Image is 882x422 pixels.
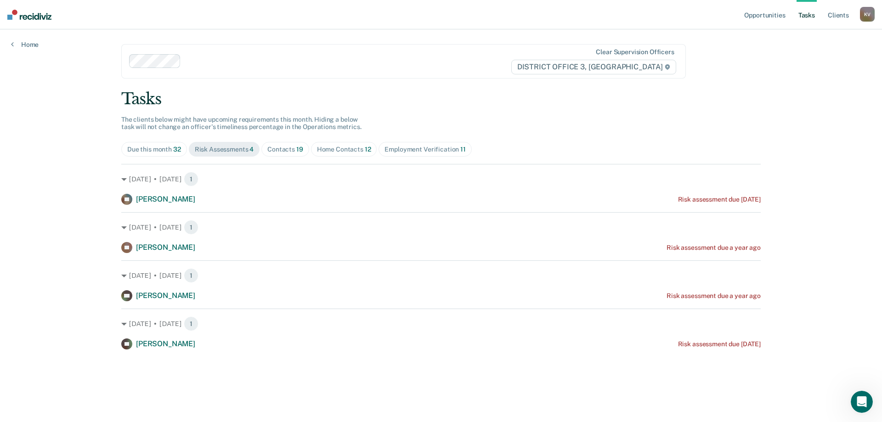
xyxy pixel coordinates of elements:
div: [DATE] • [DATE] 1 [121,220,761,235]
img: Recidiviz [7,10,51,20]
span: 1 [184,172,198,186]
span: [PERSON_NAME] [136,339,195,348]
span: 32 [173,146,181,153]
div: Risk Assessments [195,146,254,153]
div: Home Contacts [317,146,371,153]
span: [PERSON_NAME] [136,291,195,300]
button: KV [860,7,875,22]
div: Risk assessment due [DATE] [678,196,761,203]
span: The clients below might have upcoming requirements this month. Hiding a below task will not chang... [121,116,362,131]
iframe: Intercom live chat [851,391,873,413]
div: Risk assessment due [DATE] [678,340,761,348]
div: K V [860,7,875,22]
span: 1 [184,268,198,283]
div: Contacts [267,146,303,153]
div: Clear supervision officers [596,48,674,56]
span: DISTRICT OFFICE 3, [GEOGRAPHIC_DATA] [511,60,676,74]
span: 1 [184,220,198,235]
div: Employment Verification [384,146,465,153]
span: [PERSON_NAME] [136,243,195,252]
span: 1 [184,316,198,331]
div: Risk assessment due a year ago [667,292,761,300]
span: 11 [460,146,466,153]
div: Tasks [121,90,761,108]
div: Due this month [127,146,181,153]
span: 19 [296,146,303,153]
div: [DATE] • [DATE] 1 [121,316,761,331]
div: [DATE] • [DATE] 1 [121,172,761,186]
a: Home [11,40,39,49]
span: 12 [365,146,371,153]
div: [DATE] • [DATE] 1 [121,268,761,283]
span: 4 [249,146,254,153]
span: [PERSON_NAME] [136,195,195,203]
div: Risk assessment due a year ago [667,244,761,252]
